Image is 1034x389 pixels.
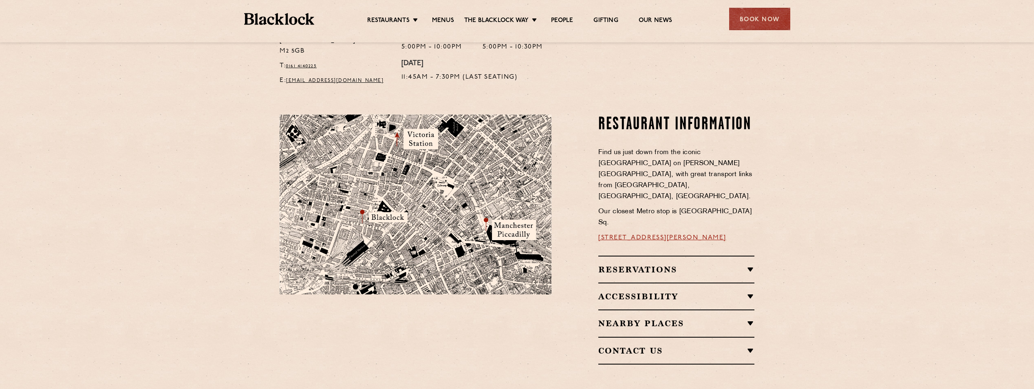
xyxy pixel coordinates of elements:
a: Our News [639,17,672,26]
h2: Nearby Places [598,318,754,328]
p: 11:45am - 7:30pm (Last Seating) [401,72,518,83]
span: Find us just down from the iconic [GEOGRAPHIC_DATA] on [PERSON_NAME][GEOGRAPHIC_DATA], with great... [598,149,752,200]
span: Our closest Metro stop is [GEOGRAPHIC_DATA] Sq. [598,208,752,226]
h2: Accessibility [598,292,754,301]
a: The Blacklock Way [464,17,529,26]
h2: Contact Us [598,346,754,356]
img: BL_Textured_Logo-footer-cropped.svg [244,13,315,25]
p: E: [280,75,389,86]
h2: Restaurant Information [598,115,754,135]
h2: Reservations [598,265,754,274]
a: [EMAIL_ADDRESS][DOMAIN_NAME] [286,78,384,83]
p: T: [280,61,389,71]
a: Menus [432,17,454,26]
div: Book Now [729,8,790,30]
a: 0161 4140225 [286,64,317,69]
p: 5:00pm - 10:30pm [483,42,543,53]
img: svg%3E [464,288,578,365]
a: [STREET_ADDRESS][PERSON_NAME] [598,234,726,241]
a: Restaurants [367,17,410,26]
h4: [DATE] [401,60,518,69]
a: People [551,17,573,26]
a: Gifting [593,17,618,26]
p: 5:00pm - 10:00pm [401,42,462,53]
